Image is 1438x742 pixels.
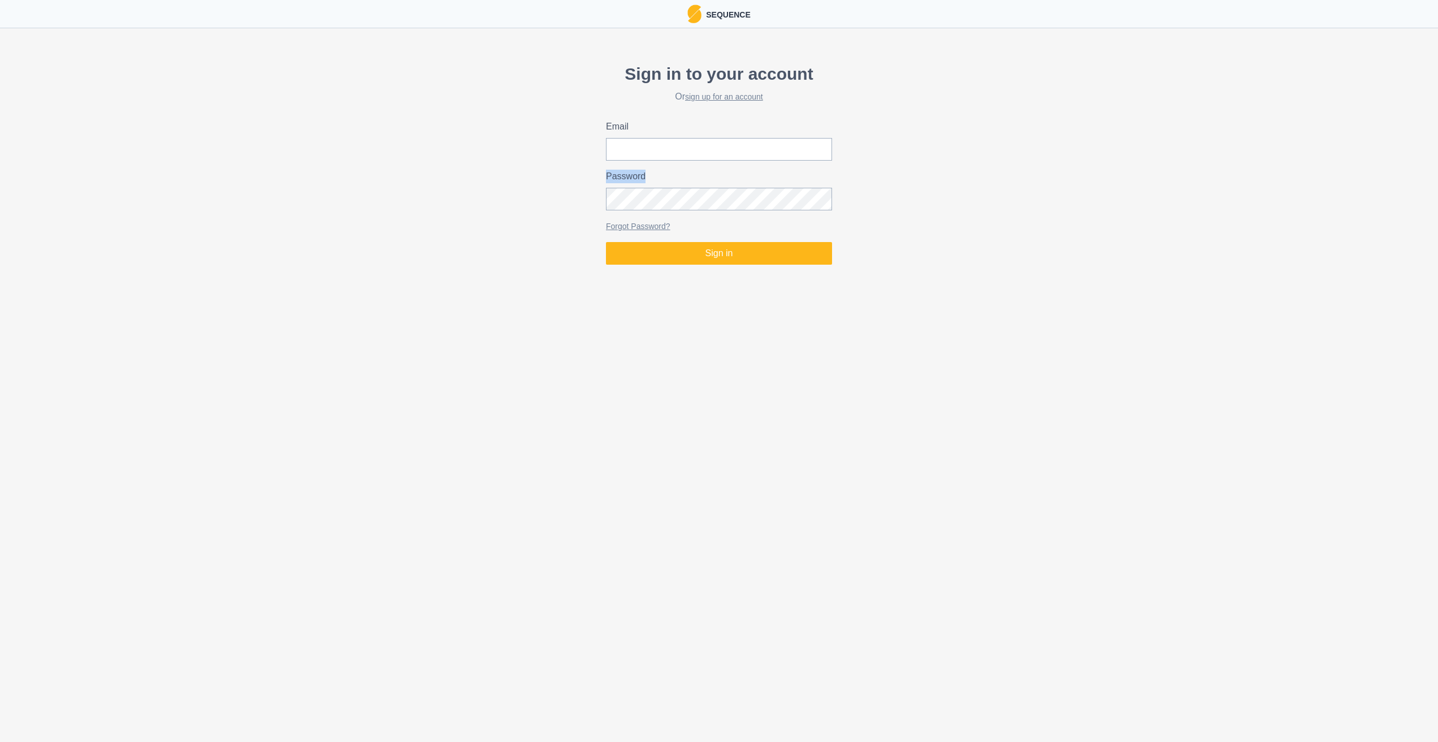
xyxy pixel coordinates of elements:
[606,170,825,183] label: Password
[685,92,763,101] a: sign up for an account
[687,5,751,23] a: LogoSequence
[606,120,825,133] label: Email
[606,61,832,87] p: Sign in to your account
[606,242,832,265] button: Sign in
[606,222,670,231] a: Forgot Password?
[701,7,751,21] p: Sequence
[687,5,701,23] img: Logo
[606,91,832,102] h2: Or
